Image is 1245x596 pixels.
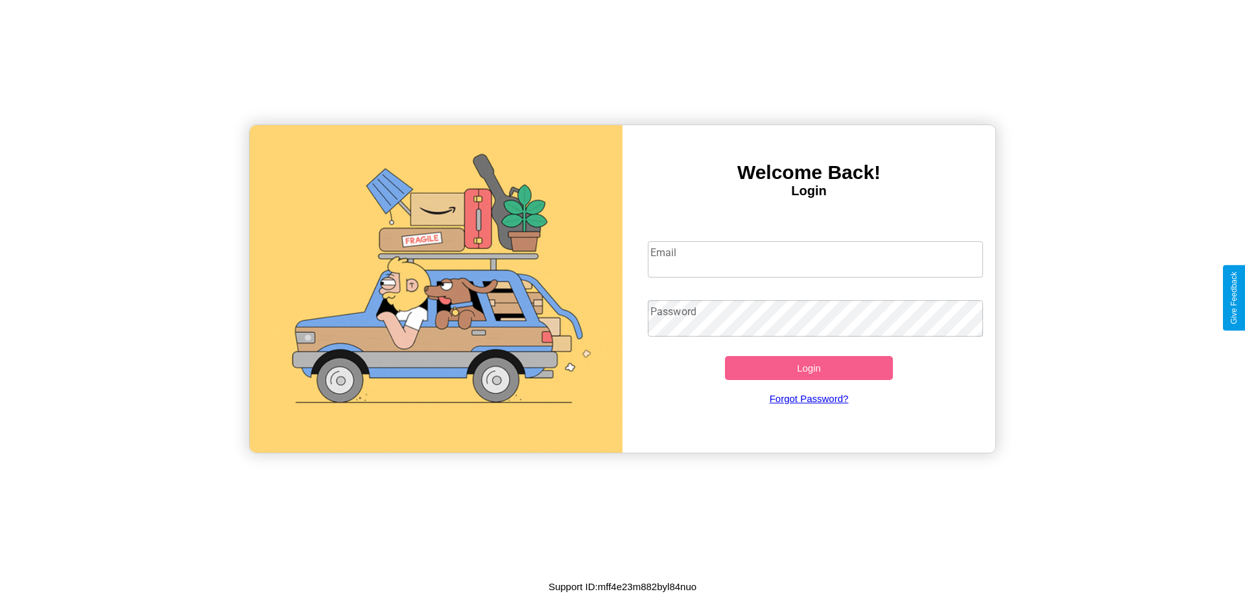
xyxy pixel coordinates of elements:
[549,578,696,595] p: Support ID: mff4e23m882byl84nuo
[641,380,977,417] a: Forgot Password?
[250,125,622,453] img: gif
[622,184,995,198] h4: Login
[622,161,995,184] h3: Welcome Back!
[725,356,893,380] button: Login
[1229,272,1239,324] div: Give Feedback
